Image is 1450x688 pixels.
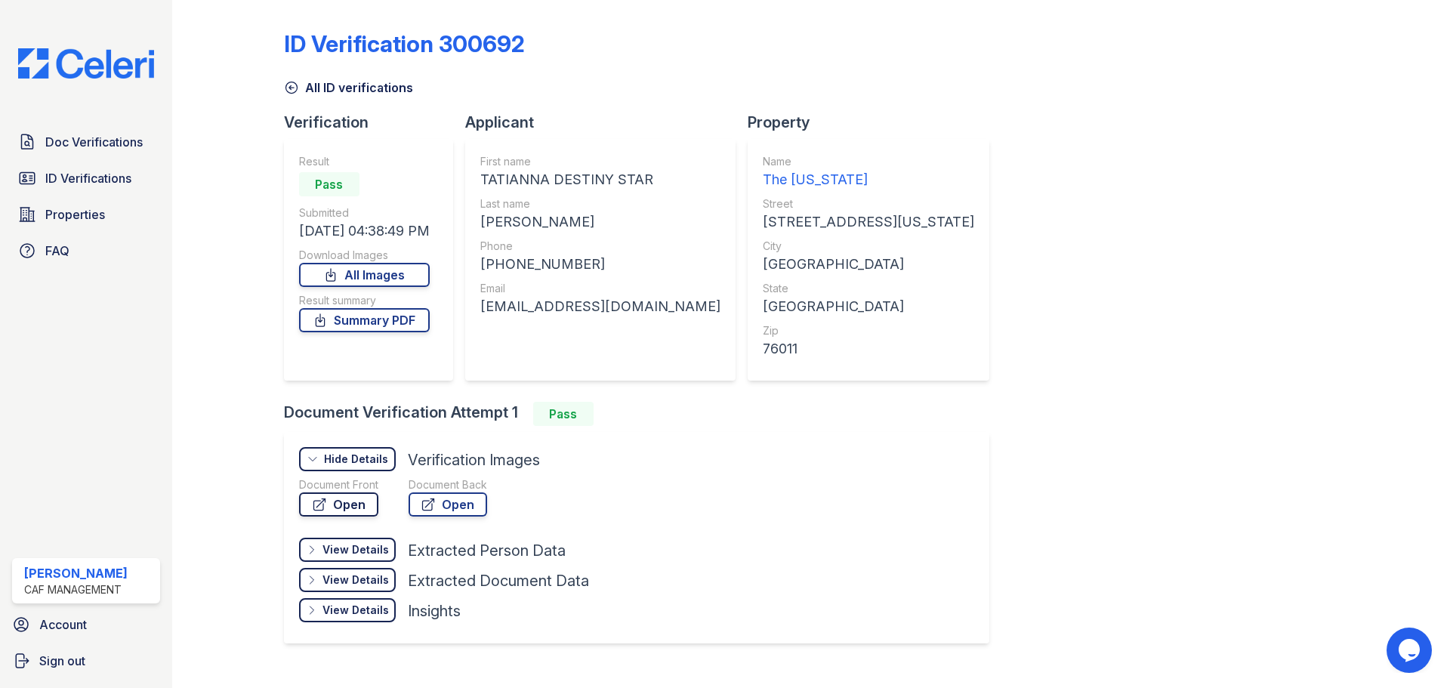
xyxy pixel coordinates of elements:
div: View Details [322,572,389,588]
a: FAQ [12,236,160,266]
span: FAQ [45,242,69,260]
a: Open [409,492,487,517]
a: Sign out [6,646,166,676]
div: Insights [408,600,461,622]
div: First name [480,154,720,169]
iframe: chat widget [1387,628,1435,673]
a: ID Verifications [12,163,160,193]
div: Applicant [465,112,748,133]
div: Submitted [299,205,430,221]
div: Last name [480,196,720,211]
div: [STREET_ADDRESS][US_STATE] [763,211,974,233]
a: Doc Verifications [12,127,160,157]
div: Verification Images [408,449,540,470]
div: City [763,239,974,254]
div: ID Verification 300692 [284,30,525,57]
a: All Images [299,263,430,287]
span: Sign out [39,652,85,670]
div: The [US_STATE] [763,169,974,190]
span: ID Verifications [45,169,131,187]
div: Document Front [299,477,378,492]
div: [GEOGRAPHIC_DATA] [763,254,974,275]
div: TATIANNA DESTINY STAR [480,169,720,190]
div: Document Back [409,477,487,492]
a: Open [299,492,378,517]
div: Result summary [299,293,430,308]
div: [EMAIL_ADDRESS][DOMAIN_NAME] [480,296,720,317]
div: Pass [533,402,594,426]
div: 76011 [763,338,974,359]
a: Properties [12,199,160,230]
div: Name [763,154,974,169]
a: Name The [US_STATE] [763,154,974,190]
div: [DATE] 04:38:49 PM [299,221,430,242]
div: [GEOGRAPHIC_DATA] [763,296,974,317]
div: Property [748,112,1001,133]
div: Street [763,196,974,211]
div: View Details [322,542,389,557]
span: Account [39,615,87,634]
div: [PERSON_NAME] [480,211,720,233]
a: Account [6,609,166,640]
div: Download Images [299,248,430,263]
div: CAF Management [24,582,128,597]
div: Pass [299,172,359,196]
div: Hide Details [324,452,388,467]
div: Document Verification Attempt 1 [284,402,1001,426]
span: Doc Verifications [45,133,143,151]
div: [PERSON_NAME] [24,564,128,582]
div: Email [480,281,720,296]
div: Extracted Person Data [408,540,566,561]
div: Extracted Document Data [408,570,589,591]
div: Zip [763,323,974,338]
div: View Details [322,603,389,618]
div: Verification [284,112,465,133]
div: Result [299,154,430,169]
div: Phone [480,239,720,254]
a: Summary PDF [299,308,430,332]
img: CE_Logo_Blue-a8612792a0a2168367f1c8372b55b34899dd931a85d93a1a3d3e32e68fde9ad4.png [6,48,166,79]
div: [PHONE_NUMBER] [480,254,720,275]
a: All ID verifications [284,79,413,97]
div: State [763,281,974,296]
span: Properties [45,205,105,224]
